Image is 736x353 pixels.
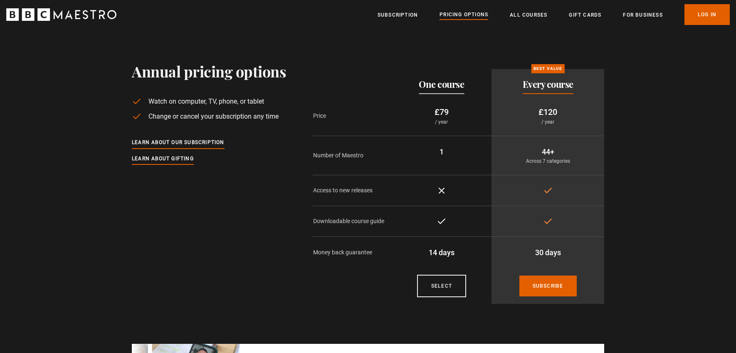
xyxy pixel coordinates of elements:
h2: One course [419,79,464,89]
a: Subscription [378,11,418,19]
a: Pricing Options [440,10,488,20]
p: Money back guarantee [313,248,391,257]
p: £79 [398,106,485,118]
p: / year [398,118,485,126]
nav: Primary [378,4,730,25]
li: Watch on computer, TV, phone, or tablet [132,97,286,107]
a: Courses [417,275,466,297]
p: Best value [531,64,564,73]
h1: Annual pricing options [132,62,286,80]
a: Learn about our subscription [132,138,225,147]
li: Change or cancel your subscription any time [132,112,286,122]
a: Subscribe [519,276,577,296]
svg: BBC Maestro [6,8,116,21]
p: Number of Maestro [313,151,391,160]
a: For business [623,11,662,19]
a: Gift Cards [569,11,601,19]
p: 14 days [398,247,485,258]
a: All Courses [510,11,547,19]
p: Access to new releases [313,186,391,195]
p: 1 [398,146,485,157]
h2: Every course [523,79,573,89]
p: / year [498,118,598,126]
p: 30 days [498,247,598,258]
a: Log In [684,4,730,25]
p: Downloadable course guide [313,217,391,226]
p: Across 7 categories [498,157,598,165]
p: £120 [498,106,598,118]
a: Learn about gifting [132,154,194,164]
p: Price [313,112,391,120]
p: 44+ [498,146,598,157]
